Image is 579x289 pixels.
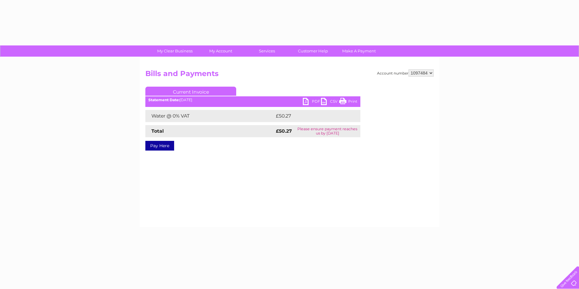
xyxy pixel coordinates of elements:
[145,110,274,122] td: Water @ 0% VAT
[145,98,360,102] div: [DATE]
[145,69,434,81] h2: Bills and Payments
[274,110,348,122] td: £50.27
[150,45,200,57] a: My Clear Business
[242,45,292,57] a: Services
[196,45,246,57] a: My Account
[148,98,180,102] b: Statement Date:
[321,98,339,107] a: CSV
[294,125,360,137] td: Please ensure payment reaches us by [DATE]
[303,98,321,107] a: PDF
[288,45,338,57] a: Customer Help
[151,128,164,134] strong: Total
[145,87,236,96] a: Current Invoice
[276,128,292,134] strong: £50.27
[334,45,384,57] a: Make A Payment
[377,69,434,77] div: Account number
[145,141,174,151] a: Pay Here
[339,98,357,107] a: Print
